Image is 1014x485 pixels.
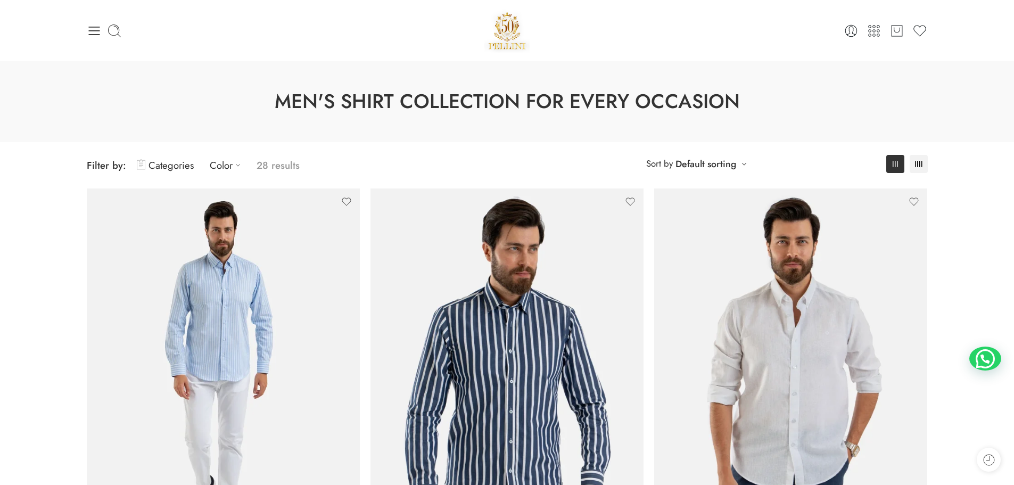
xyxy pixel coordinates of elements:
[210,153,246,178] a: Color
[844,23,859,38] a: Login / Register
[675,157,736,171] a: Default sorting
[27,88,987,116] h1: Men's Shirt Collection for Every Occasion
[257,153,300,178] p: 28 results
[137,153,194,178] a: Categories
[484,8,530,53] a: Pellini -
[912,23,927,38] a: Wishlist
[889,23,904,38] a: Cart
[484,8,530,53] img: Pellini
[87,158,126,172] span: Filter by:
[646,155,673,172] span: Sort by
